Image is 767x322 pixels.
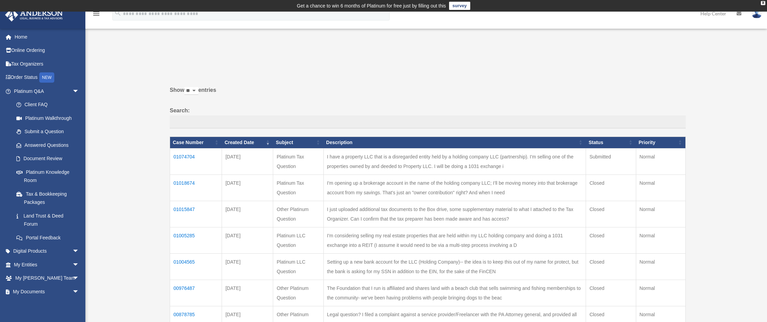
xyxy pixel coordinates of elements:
span: arrow_drop_down [72,285,86,299]
td: 01004565 [170,253,222,280]
th: Priority: activate to sort column ascending [636,137,686,148]
select: Showentries [184,87,198,95]
td: [DATE] [222,227,273,253]
td: Other Platinum Question [273,201,323,227]
th: Description: activate to sort column ascending [323,137,586,148]
a: Platinum Walkthrough [10,111,86,125]
div: close [761,1,765,5]
img: User Pic [752,9,762,18]
td: Closed [586,174,636,201]
td: Normal [636,253,686,280]
a: survey [449,2,470,10]
td: [DATE] [222,253,273,280]
a: My [PERSON_NAME] Teamarrow_drop_down [5,271,89,285]
div: NEW [39,72,54,83]
a: Digital Productsarrow_drop_down [5,244,89,258]
td: 00976487 [170,280,222,306]
td: Platinum Tax Question [273,174,323,201]
td: Platinum LLC Question [273,227,323,253]
td: Platinum LLC Question [273,253,323,280]
label: Show entries [170,85,686,102]
a: Submit a Question [10,125,86,139]
td: Normal [636,174,686,201]
td: Platinum Tax Question [273,148,323,174]
td: [DATE] [222,201,273,227]
input: Search: [170,115,686,128]
td: Normal [636,227,686,253]
a: Portal Feedback [10,231,86,244]
span: arrow_drop_down [72,244,86,258]
a: My Entitiesarrow_drop_down [5,258,89,271]
td: The Foundation that I run is affiliated and shares land with a beach club that sells swimming and... [323,280,586,306]
a: Land Trust & Deed Forum [10,209,86,231]
span: arrow_drop_down [72,84,86,98]
td: Normal [636,201,686,227]
td: Setting up a new bank account for the LLC (Holding Company)-- the idea is to keep this out of my ... [323,253,586,280]
a: Answered Questions [10,138,83,152]
div: Get a chance to win 6 months of Platinum for free just by filling out this [297,2,446,10]
td: Closed [586,280,636,306]
th: Status: activate to sort column ascending [586,137,636,148]
a: Online Learningarrow_drop_down [5,298,89,312]
td: I have a property LLC that is a disregarded entity held by a holding company LLC (partnership). I... [323,148,586,174]
th: Case Number: activate to sort column ascending [170,137,222,148]
a: Online Ordering [5,44,89,57]
a: Order StatusNEW [5,71,89,85]
td: Normal [636,280,686,306]
a: Tax Organizers [5,57,89,71]
td: Closed [586,253,636,280]
th: Subject: activate to sort column ascending [273,137,323,148]
a: Client FAQ [10,98,86,112]
td: 01015847 [170,201,222,227]
td: Closed [586,201,636,227]
td: Other Platinum Question [273,280,323,306]
span: arrow_drop_down [72,298,86,312]
td: 01018674 [170,174,222,201]
a: Home [5,30,89,44]
span: arrow_drop_down [72,271,86,285]
td: [DATE] [222,148,273,174]
td: Submitted [586,148,636,174]
td: [DATE] [222,280,273,306]
th: Created Date: activate to sort column ascending [222,137,273,148]
td: Normal [636,148,686,174]
a: My Documentsarrow_drop_down [5,285,89,298]
td: I'm considering selling my real estate properties that are held within my LLC holding company and... [323,227,586,253]
td: 01074704 [170,148,222,174]
label: Search: [170,106,686,128]
td: I'm opening up a brokerage account in the name of the holding company LLC; I'll be moving money i... [323,174,586,201]
a: menu [92,12,100,18]
td: [DATE] [222,174,273,201]
td: Closed [586,227,636,253]
td: 01005285 [170,227,222,253]
a: Tax & Bookkeeping Packages [10,187,86,209]
img: Anderson Advisors Platinum Portal [3,8,65,22]
a: Document Review [10,152,86,166]
a: Platinum Knowledge Room [10,165,86,187]
i: menu [92,10,100,18]
td: I just uploaded additional tax documents to the Box drive, some supplementary material to what I ... [323,201,586,227]
i: search [114,9,122,17]
span: arrow_drop_down [72,258,86,272]
a: Platinum Q&Aarrow_drop_down [5,84,86,98]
